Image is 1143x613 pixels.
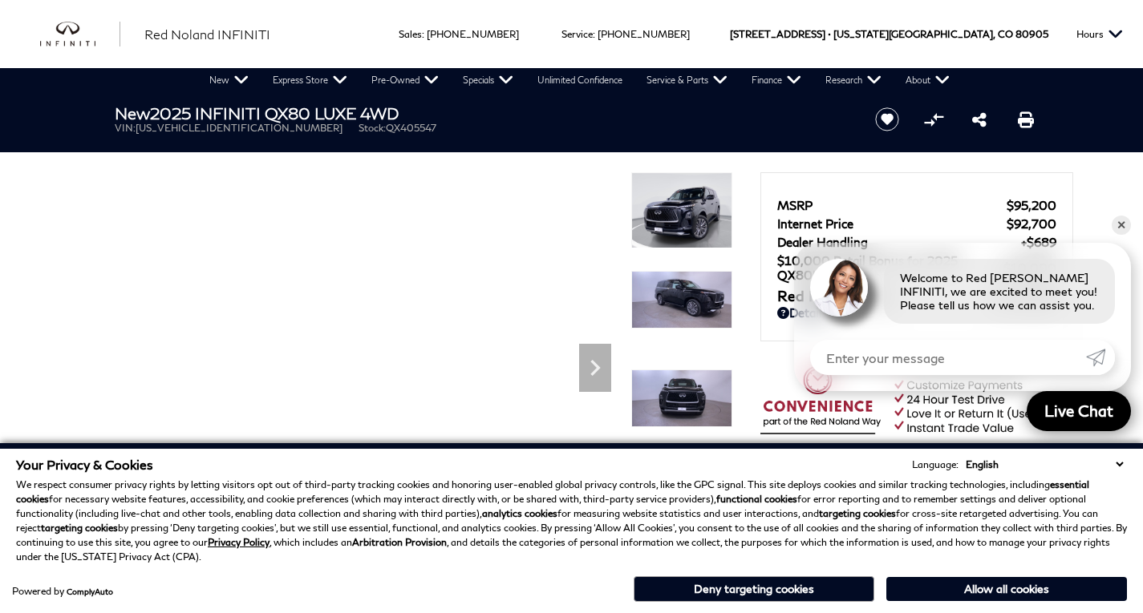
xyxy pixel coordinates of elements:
[1018,110,1034,129] a: Print this New 2025 INFINITI QX80 LUXE 4WD
[12,587,113,596] div: Powered by
[631,172,732,248] img: New 2025 BLACK OBSIDIAN INFINITI LUXE 4WD image 1
[115,122,136,134] span: VIN:
[598,28,690,40] a: [PHONE_NUMBER]
[884,259,1115,324] div: Welcome to Red [PERSON_NAME] INFINITI, we are excited to meet you! Please tell us how we can assi...
[261,68,359,92] a: Express Store
[451,68,525,92] a: Specials
[525,68,634,92] a: Unlimited Confidence
[810,340,1086,375] input: Enter your message
[869,107,905,132] button: Save vehicle
[1021,235,1056,249] span: $689
[777,235,1021,249] span: Dealer Handling
[634,68,740,92] a: Service & Parts
[716,493,797,505] strong: functional cookies
[40,22,120,47] a: infiniti
[894,68,962,92] a: About
[197,68,962,92] nav: Main Navigation
[359,68,451,92] a: Pre-Owned
[777,286,1056,305] a: Red Noland Price $73,389
[922,107,946,131] button: Compare Vehicle
[634,576,874,602] button: Deny targeting cookies
[422,28,424,40] span: :
[631,271,732,329] img: New 2025 BLACK OBSIDIAN INFINITI LUXE 4WD image 2
[561,28,593,40] span: Service
[810,259,868,317] img: Agent profile photo
[399,28,422,40] span: Sales
[1086,340,1115,375] a: Submit
[593,28,595,40] span: :
[777,198,1007,212] span: MSRP
[972,110,987,129] a: Share this New 2025 INFINITI QX80 LUXE 4WD
[631,369,732,427] img: New 2025 BLACK OBSIDIAN INFINITI LUXE 4WD image 3
[777,235,1056,249] a: Dealer Handling $689
[777,253,1003,282] span: $10,000 Retail Bonus for 2025 QX80!
[352,536,447,548] strong: Arbitration Provision
[115,172,619,550] iframe: Interactive Walkaround/Photo gallery of the vehicle/product
[962,457,1127,472] select: Language Select
[777,305,1056,320] a: Details
[136,122,342,134] span: [US_VEHICLE_IDENTIFICATION_NUMBER]
[777,216,1056,231] a: Internet Price $92,700
[386,122,436,134] span: QX405547
[1027,391,1131,431] a: Live Chat
[67,587,113,596] a: ComplyAuto
[115,103,150,123] strong: New
[41,522,118,534] strong: targeting cookies
[144,26,270,42] span: Red Noland INFINITI
[208,536,270,548] a: Privacy Policy
[819,507,896,519] strong: targeting cookies
[16,457,153,472] span: Your Privacy & Cookies
[115,104,849,122] h1: 2025 INFINITI QX80 LUXE 4WD
[777,253,1056,282] a: $10,000 Retail Bonus for 2025 QX80! $10,000
[144,25,270,44] a: Red Noland INFINITI
[197,68,261,92] a: New
[482,507,557,519] strong: analytics cookies
[1036,401,1121,421] span: Live Chat
[359,122,386,134] span: Stock:
[912,460,959,470] div: Language:
[579,344,611,392] div: Next
[40,22,120,47] img: INFINITI
[813,68,894,92] a: Research
[740,68,813,92] a: Finance
[886,577,1127,601] button: Allow all cookies
[1007,198,1056,212] span: $95,200
[777,287,993,304] span: Red Noland Price
[777,198,1056,212] a: MSRP $95,200
[730,28,1048,40] a: [STREET_ADDRESS] • [US_STATE][GEOGRAPHIC_DATA], CO 80905
[16,478,1127,564] p: We respect consumer privacy rights by letting visitors opt out of third-party tracking cookies an...
[777,216,1007,231] span: Internet Price
[427,28,519,40] a: [PHONE_NUMBER]
[1007,216,1056,231] span: $92,700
